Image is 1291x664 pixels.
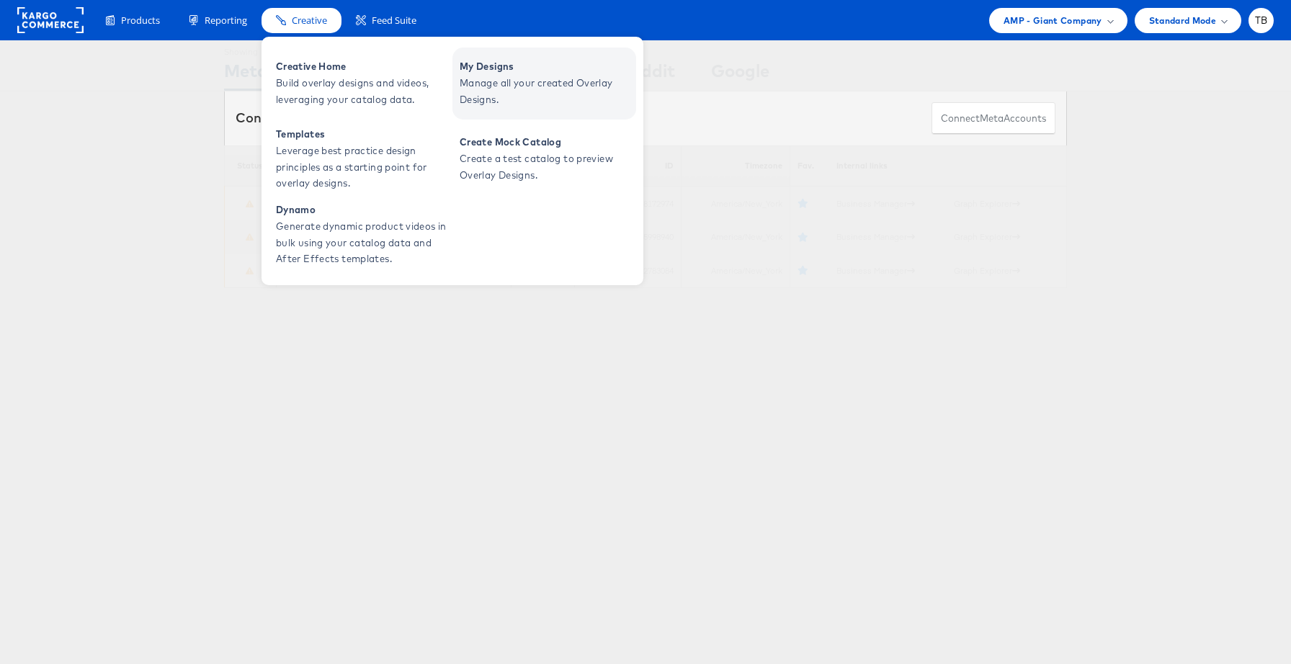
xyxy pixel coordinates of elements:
[372,14,416,27] span: Feed Suite
[1004,13,1102,28] span: AMP - Giant Company
[954,231,1020,242] a: Graph Explorer
[836,198,915,209] a: Business Manager
[932,102,1055,135] button: ConnectmetaAccounts
[452,48,636,120] a: My Designs Manage all your created Overlay Designs.
[121,14,160,27] span: Products
[460,75,633,108] span: Manage all your created Overlay Designs.
[1255,16,1268,25] span: TB
[954,265,1020,276] a: Graph Explorer
[711,58,769,91] div: Google
[224,41,268,58] div: Showing
[980,112,1004,125] span: meta
[836,265,915,276] a: Business Manager
[269,48,452,120] a: Creative Home Build overlay designs and videos, leveraging your catalog data.
[681,187,790,220] td: America/New_York
[292,14,327,27] span: Creative
[681,220,790,254] td: America/New_York
[276,143,449,192] span: Leverage best practice design principles as a starting point for overlay designs.
[269,199,452,271] a: Dynamo Generate dynamic product videos in bulk using your catalog data and After Effects templates.
[269,123,452,195] a: Templates Leverage best practice design principles as a starting point for overlay designs.
[276,126,449,143] span: Templates
[954,198,1020,209] a: Graph Explorer
[681,254,790,287] td: America/New_York
[460,134,633,151] span: Create Mock Catalog
[276,58,449,75] span: Creative Home
[224,58,268,91] div: Meta
[236,109,394,127] div: Connected accounts
[276,75,449,108] span: Build overlay designs and videos, leveraging your catalog data.
[225,145,277,187] th: Status
[460,58,633,75] span: My Designs
[836,231,915,242] a: Business Manager
[205,14,247,27] span: Reporting
[276,202,449,218] span: Dynamo
[452,123,636,195] a: Create Mock Catalog Create a test catalog to preview Overlay Designs.
[276,218,449,267] span: Generate dynamic product videos in bulk using your catalog data and After Effects templates.
[1149,13,1216,28] span: Standard Mode
[681,145,790,187] th: Timezone
[460,151,633,184] span: Create a test catalog to preview Overlay Designs.
[621,58,675,91] div: Reddit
